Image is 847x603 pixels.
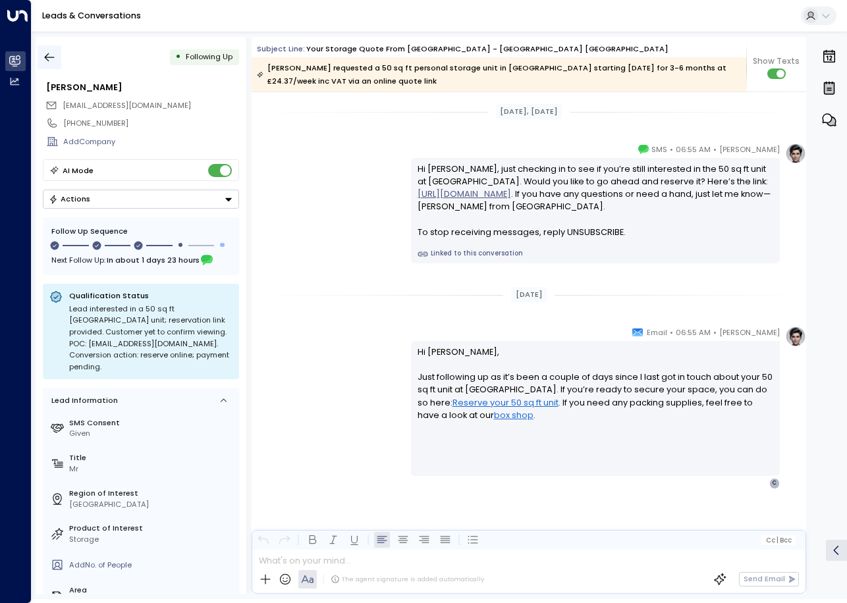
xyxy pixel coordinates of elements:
img: profile-logo.png [785,143,806,164]
span: | [777,537,779,544]
div: Next Follow Up: [51,253,231,267]
span: • [713,326,717,339]
div: [PERSON_NAME] requested a 50 sq ft personal storage unit in [GEOGRAPHIC_DATA] starting [DATE] for... [257,61,740,88]
label: Region of Interest [69,488,234,499]
a: Reserve your 50 sq ft unit [452,396,559,409]
span: SMS [651,143,667,156]
span: • [670,326,673,339]
div: Lead Information [47,395,118,406]
span: cowernbt@gmail.com [63,100,191,111]
a: Linked to this conversation [418,249,774,259]
span: In about 1 days 23 hours [107,253,200,267]
div: AddNo. of People [69,560,234,571]
span: Cc Bcc [766,537,792,544]
p: Hi [PERSON_NAME], Just following up as it’s been a couple of days since I last got in touch about... [418,346,774,434]
span: Following Up [186,51,232,62]
div: C [769,478,780,488]
button: Undo [256,532,271,548]
button: Cc|Bcc [761,535,796,545]
p: Qualification Status [69,290,232,301]
div: Lead interested in a 50 sq ft [GEOGRAPHIC_DATA] unit; reservation link provided. Customer yet to ... [69,303,232,373]
span: Subject Line: [257,43,305,54]
div: AI Mode [63,164,94,177]
span: [EMAIL_ADDRESS][DOMAIN_NAME] [63,100,191,111]
div: [PHONE_NUMBER] [63,118,238,129]
span: 06:55 AM [676,326,711,339]
span: Email [647,326,667,339]
span: [PERSON_NAME] [719,143,780,156]
label: SMS Consent [69,417,234,429]
button: Actions [43,190,239,209]
div: [DATE] [511,287,547,302]
div: • [175,47,181,66]
span: 06:55 AM [676,143,711,156]
label: Product of Interest [69,523,234,534]
div: [GEOGRAPHIC_DATA] [69,499,234,510]
div: Button group with a nested menu [43,190,239,209]
div: Given [69,428,234,439]
button: Redo [277,532,292,548]
div: AddCompany [63,136,238,147]
a: [URL][DOMAIN_NAME] [418,188,511,200]
div: Storage [69,534,234,545]
a: box shop [494,409,533,421]
div: Your storage quote from [GEOGRAPHIC_DATA] - [GEOGRAPHIC_DATA] [GEOGRAPHIC_DATA] [306,43,669,55]
span: • [670,143,673,156]
a: Leads & Conversations [42,10,141,21]
label: Area [69,585,234,596]
div: The agent signature is added automatically [331,575,484,584]
div: Mr [69,463,234,475]
div: Follow Up Sequence [51,226,231,237]
div: [PERSON_NAME] [46,81,238,93]
div: [DATE], [DATE] [496,104,562,119]
span: [PERSON_NAME] [719,326,780,339]
span: • [713,143,717,156]
label: Title [69,452,234,463]
img: profile-logo.png [785,326,806,347]
div: Actions [49,194,90,203]
div: Hi [PERSON_NAME], just checking in to see if you’re still interested in the 50 sq ft unit at [GEO... [418,163,774,238]
span: Show Texts [753,55,800,67]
